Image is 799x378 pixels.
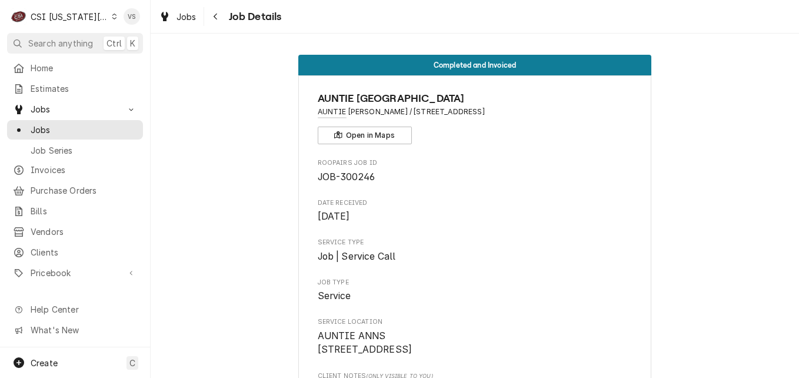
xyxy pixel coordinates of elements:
[7,120,143,140] a: Jobs
[28,37,93,49] span: Search anything
[31,124,137,136] span: Jobs
[318,107,632,117] span: Address
[31,184,137,197] span: Purchase Orders
[11,8,27,25] div: C
[298,55,651,75] div: Status
[124,8,140,25] div: Vicky Stuesse's Avatar
[318,210,632,224] span: Date Received
[7,33,143,54] button: Search anythingCtrlK
[130,37,135,49] span: K
[318,91,632,107] span: Name
[31,205,137,217] span: Bills
[31,11,108,23] div: CSI [US_STATE][GEOGRAPHIC_DATA]
[318,317,632,357] div: Service Location
[154,7,201,26] a: Jobs
[318,238,632,247] span: Service Type
[207,7,225,26] button: Navigate back
[11,8,27,25] div: CSI Kansas City's Avatar
[318,317,632,327] span: Service Location
[31,144,137,157] span: Job Series
[7,58,143,78] a: Home
[318,278,632,303] div: Job Type
[7,320,143,340] a: Go to What's New
[31,82,137,95] span: Estimates
[129,357,135,369] span: C
[318,329,632,357] span: Service Location
[31,358,58,368] span: Create
[7,243,143,262] a: Clients
[318,211,350,222] span: [DATE]
[7,79,143,98] a: Estimates
[7,100,143,119] a: Go to Jobs
[31,267,119,279] span: Pricebook
[7,300,143,319] a: Go to Help Center
[318,170,632,184] span: Roopairs Job ID
[318,127,412,144] button: Open in Maps
[31,324,136,336] span: What's New
[7,263,143,283] a: Go to Pricebook
[7,222,143,241] a: Vendors
[318,290,351,301] span: Service
[31,246,137,258] span: Clients
[31,164,137,176] span: Invoices
[7,141,143,160] a: Job Series
[318,158,632,168] span: Roopairs Job ID
[318,238,632,263] div: Service Type
[434,61,517,69] span: Completed and Invoiced
[124,8,140,25] div: VS
[318,171,375,183] span: JOB-300246
[7,201,143,221] a: Bills
[318,278,632,287] span: Job Type
[7,160,143,180] a: Invoices
[318,198,632,208] span: Date Received
[177,11,197,23] span: Jobs
[318,330,412,356] span: AUNTIE ANNS [STREET_ADDRESS]
[318,250,632,264] span: Service Type
[318,251,396,262] span: Job | Service Call
[225,9,282,25] span: Job Details
[31,226,137,238] span: Vendors
[318,91,632,144] div: Client Information
[318,198,632,224] div: Date Received
[31,103,119,115] span: Jobs
[318,158,632,184] div: Roopairs Job ID
[31,303,136,316] span: Help Center
[106,37,122,49] span: Ctrl
[7,181,143,200] a: Purchase Orders
[318,289,632,303] span: Job Type
[31,62,137,74] span: Home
